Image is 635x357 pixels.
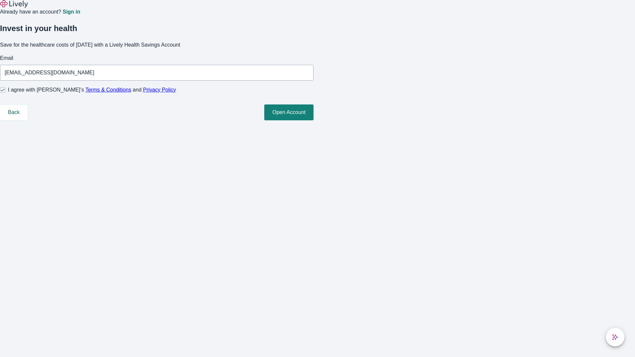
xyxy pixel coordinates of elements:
svg: Lively AI Assistant [612,334,618,340]
a: Sign in [63,9,80,15]
a: Terms & Conditions [85,87,131,93]
button: Open Account [264,104,314,120]
button: chat [606,328,624,346]
a: Privacy Policy [143,87,176,93]
span: I agree with [PERSON_NAME]’s and [8,86,176,94]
